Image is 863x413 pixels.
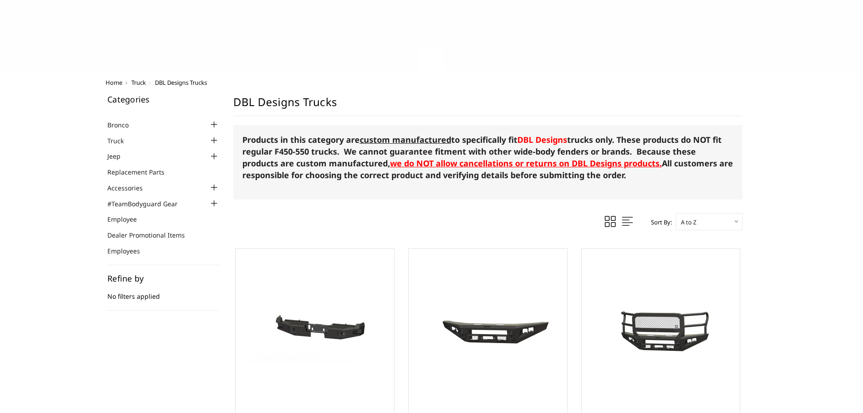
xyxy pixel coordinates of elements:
[390,158,662,169] strong: we do NOT allow cancellations or returns on DBL Designs products.
[233,95,742,116] h1: DBL Designs Trucks
[107,167,176,177] a: Replacement Parts
[294,29,313,47] a: Home
[707,28,722,36] span: Cart
[107,151,132,161] a: Jeep
[107,246,151,256] a: Employees
[107,120,140,130] a: Bronco
[646,215,672,229] label: Sort By:
[107,136,135,146] a: Truck
[155,78,207,87] span: DBL Designs Trucks
[107,214,148,224] a: Employee
[332,29,368,47] a: shop all
[238,251,392,405] a: 2017-2022 Ford F250-350-450 - DBL Designs Custom Product - A2 Series - Rear Bumper 2017-2022 Ford...
[482,5,512,14] a: More Info
[550,29,569,47] a: News
[107,95,220,103] h5: Categories
[242,134,722,169] strong: Products in this category are to specifically fit trucks only. These products do NOT fit regular ...
[707,20,730,45] a: Cart 6
[107,199,189,209] a: #TeamBodyguard Gear
[723,29,730,36] span: 6
[107,274,220,311] div: No filters applied
[360,134,451,145] span: custom manufactured
[106,23,203,42] img: BODYGUARD BUMPERS
[675,20,704,45] a: Account
[107,230,196,240] a: Dealer Promotional Items
[386,29,422,47] a: Support
[584,251,738,405] a: 2017-2022 Ford F450-550 - DBL Designs Custom Product - A2 Series - Extreme Front Bumper (winch mo...
[411,251,565,405] a: 2017-2022 Ford F450-550 - DBL Designs Custom Product - A2 Series - Base Front Bumper (winch mount...
[420,47,443,70] img: preloader.gif
[517,134,567,145] a: DBL Designs
[493,29,532,47] a: SEMA Show
[106,78,122,87] a: Home
[440,29,475,47] a: Dealers
[131,78,146,87] a: Truck
[107,274,220,282] h5: Refine by
[107,183,154,193] a: Accessories
[675,28,704,36] span: Account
